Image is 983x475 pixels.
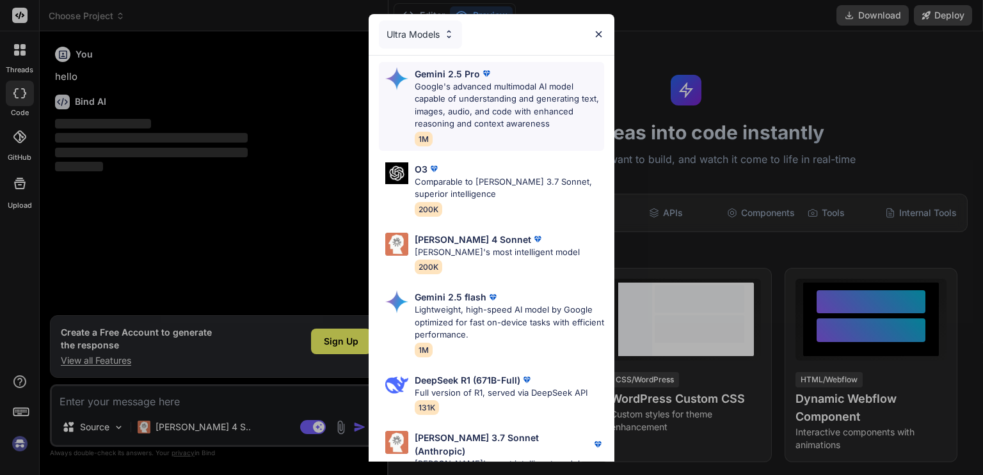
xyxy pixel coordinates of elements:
[415,260,442,274] span: 200K
[415,400,439,415] span: 131K
[415,304,604,341] p: Lightweight, high-speed AI model by Google optimized for fast on-device tasks with efficient perf...
[379,20,462,49] div: Ultra Models
[520,373,533,386] img: premium
[415,373,520,387] p: DeepSeek R1 (671B-Full)
[385,233,408,256] img: Pick Models
[415,132,433,146] span: 1M
[385,162,408,185] img: Pick Models
[415,387,587,400] p: Full version of R1, served via DeepSeek API
[428,162,440,175] img: premium
[415,246,580,259] p: [PERSON_NAME]'s most intelligent model
[415,431,591,458] p: [PERSON_NAME] 3.7 Sonnet (Anthropic)
[415,290,486,304] p: Gemini 2.5 flash
[591,438,604,451] img: premium
[415,67,480,81] p: Gemini 2.5 Pro
[415,202,442,217] span: 200K
[531,233,544,245] img: premium
[385,373,408,396] img: Pick Models
[480,67,493,80] img: premium
[385,290,408,313] img: Pick Models
[385,431,408,454] img: Pick Models
[415,458,604,471] p: [PERSON_NAME]'s most intelligent model
[415,176,604,201] p: Comparable to [PERSON_NAME] 3.7 Sonnet, superior intelligence
[415,343,433,357] span: 1M
[385,67,408,90] img: Pick Models
[444,29,454,40] img: Pick Models
[415,162,428,176] p: O3
[593,29,604,40] img: close
[486,291,499,304] img: premium
[415,233,531,246] p: [PERSON_NAME] 4 Sonnet
[415,81,604,130] p: Google's advanced multimodal AI model capable of understanding and generating text, images, audio...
